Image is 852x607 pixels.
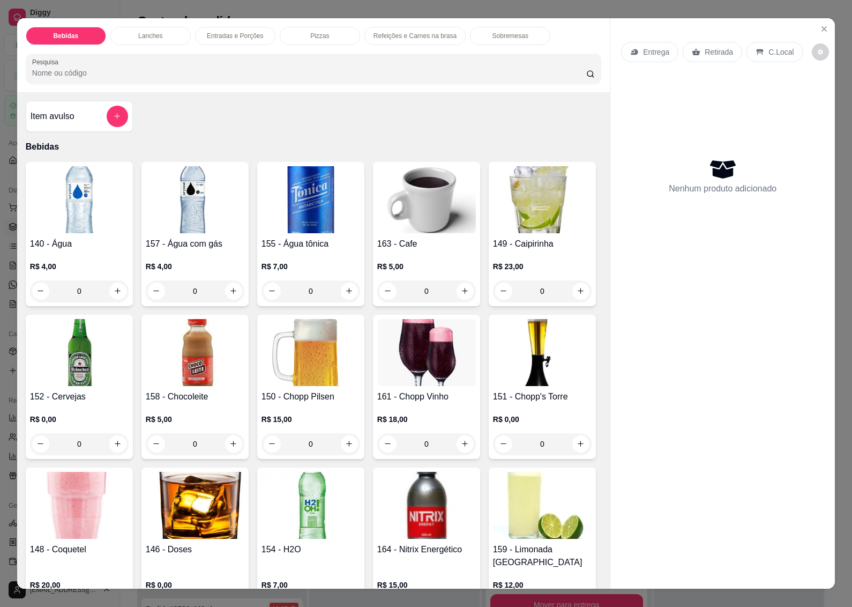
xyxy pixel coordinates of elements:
img: product-image [261,472,360,539]
button: decrease-product-quantity [379,283,397,300]
h4: 150 - Chopp Pilsen [261,390,360,403]
img: product-image [377,166,476,233]
button: decrease-product-quantity [148,283,165,300]
h4: 148 - Coquetel [30,543,129,556]
button: decrease-product-quantity [379,435,397,453]
button: decrease-product-quantity [32,283,49,300]
h4: 146 - Doses [146,543,244,556]
button: increase-product-quantity [572,283,589,300]
img: product-image [377,319,476,386]
h4: Item avulso [31,110,74,123]
img: product-image [146,472,244,539]
img: product-image [493,166,592,233]
p: Lanches [138,32,162,40]
p: Entradas e Porções [207,32,263,40]
p: R$ 15,00 [377,580,476,590]
h4: 154 - H2O [261,543,360,556]
button: increase-product-quantity [341,283,358,300]
h4: 140 - Água [30,238,129,250]
p: R$ 20,00 [30,580,129,590]
label: Pesquisa [32,57,62,66]
p: R$ 0,00 [493,414,592,425]
img: product-image [261,166,360,233]
img: product-image [30,472,129,539]
p: C.Local [768,47,794,57]
p: R$ 0,00 [146,580,244,590]
button: add-separate-item [107,106,128,127]
img: product-image [30,166,129,233]
img: product-image [377,472,476,539]
h4: 151 - Chopp's Torre [493,390,592,403]
p: Nenhum produto adicionado [669,182,776,195]
button: increase-product-quantity [457,435,474,453]
h4: 149 - Caipirinha [493,238,592,250]
p: R$ 7,00 [261,261,360,272]
button: increase-product-quantity [225,435,242,453]
h4: 159 - Limonada [GEOGRAPHIC_DATA] [493,543,592,569]
p: Bebidas [53,32,78,40]
p: R$ 12,00 [493,580,592,590]
img: product-image [261,319,360,386]
img: product-image [493,319,592,386]
button: increase-product-quantity [225,283,242,300]
p: Entrega [643,47,669,57]
p: Sobremesas [492,32,528,40]
p: R$ 23,00 [493,261,592,272]
img: product-image [30,319,129,386]
p: R$ 4,00 [146,261,244,272]
p: R$ 4,00 [30,261,129,272]
h4: 164 - Nitrix Energético [377,543,476,556]
button: decrease-product-quantity [264,435,281,453]
p: R$ 18,00 [377,414,476,425]
p: R$ 0,00 [30,414,129,425]
p: Pizzas [310,32,329,40]
h4: 152 - Cervejas [30,390,129,403]
img: product-image [493,472,592,539]
h4: 157 - Água com gás [146,238,244,250]
img: product-image [146,166,244,233]
p: Retirada [705,47,733,57]
p: R$ 5,00 [377,261,476,272]
p: Refeições e Carnes na brasa [373,32,457,40]
p: R$ 5,00 [146,414,244,425]
button: increase-product-quantity [341,435,358,453]
h4: 163 - Cafe [377,238,476,250]
button: increase-product-quantity [457,283,474,300]
button: decrease-product-quantity [812,43,829,61]
p: R$ 7,00 [261,580,360,590]
h4: 155 - Água tônica [261,238,360,250]
button: decrease-product-quantity [495,283,512,300]
input: Pesquisa [32,68,587,78]
p: R$ 15,00 [261,414,360,425]
button: increase-product-quantity [109,283,126,300]
button: Close [816,20,833,38]
img: product-image [146,319,244,386]
h4: 158 - Chocoleite [146,390,244,403]
h4: 161 - Chopp Vinho [377,390,476,403]
p: Bebidas [26,140,601,153]
button: decrease-product-quantity [148,435,165,453]
button: decrease-product-quantity [264,283,281,300]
